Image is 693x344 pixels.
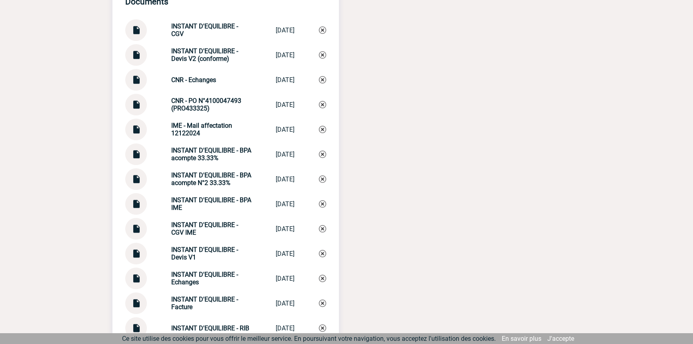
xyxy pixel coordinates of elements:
img: Supprimer [319,175,326,183]
div: [DATE] [276,51,294,59]
img: Supprimer [319,101,326,108]
div: [DATE] [276,250,294,257]
div: [DATE] [276,151,294,158]
strong: INSTANT D'EQUILIBRE - Devis V2 (conforme) [171,47,238,62]
strong: INSTANT D'EQUILIBRE - BPA acompte 33.33% [171,147,251,162]
img: Supprimer [319,225,326,232]
strong: INSTANT D'EQUILIBRE - CGV IME [171,221,238,236]
div: [DATE] [276,175,294,183]
div: [DATE] [276,225,294,233]
strong: CNR - Echanges [171,76,216,84]
div: [DATE] [276,26,294,34]
a: J'accepte [547,335,574,342]
img: Supprimer [319,51,326,58]
div: [DATE] [276,275,294,282]
img: Supprimer [319,250,326,257]
strong: INSTANT D'EQUILIBRE - BPA acompte N°2 33.33% [171,171,251,187]
strong: INSTANT D'EQUILIBRE - BPA IME [171,196,251,211]
strong: INSTANT D'EQUILIBRE - CGV [171,22,238,38]
img: Supprimer [319,275,326,282]
img: Supprimer [319,126,326,133]
a: En savoir plus [502,335,541,342]
img: Supprimer [319,324,326,332]
div: [DATE] [276,126,294,133]
img: Supprimer [319,200,326,207]
strong: CNR - PO N°4100047493 (PRO433325) [171,97,241,112]
img: Supprimer [319,26,326,34]
strong: IME - Mail affectation 12122024 [171,122,232,137]
img: Supprimer [319,300,326,307]
div: [DATE] [276,200,294,208]
div: [DATE] [276,324,294,332]
img: Supprimer [319,151,326,158]
span: Ce site utilise des cookies pour vous offrir le meilleur service. En poursuivant votre navigation... [122,335,496,342]
img: Supprimer [319,76,326,83]
div: [DATE] [276,300,294,307]
strong: INSTANT D'EQUILIBRE - Facture [171,296,238,311]
div: [DATE] [276,76,294,84]
strong: INSTANT D'EQUILIBRE - RIB [171,324,249,332]
strong: INSTANT D'EQUILIBRE - Echanges [171,271,238,286]
div: [DATE] [276,101,294,109]
strong: INSTANT D'EQUILIBRE - Devis V1 [171,246,238,261]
